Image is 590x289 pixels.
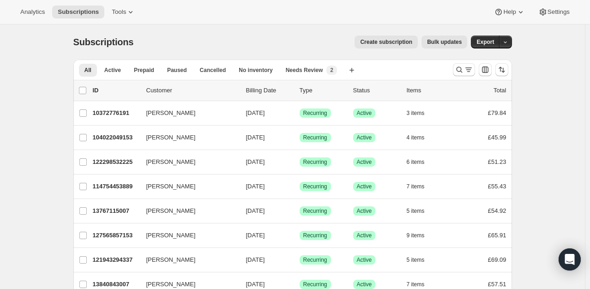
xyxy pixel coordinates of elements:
[93,280,139,289] p: 13840843007
[106,6,141,18] button: Tools
[494,86,506,95] p: Total
[134,66,154,74] span: Prepaid
[357,281,372,288] span: Active
[488,281,506,288] span: £57.51
[93,255,139,265] p: 121943294337
[246,183,265,190] span: [DATE]
[303,256,327,264] span: Recurring
[141,179,233,194] button: [PERSON_NAME]
[488,134,506,141] span: £45.99
[357,207,372,215] span: Active
[407,229,435,242] button: 9 items
[357,232,372,239] span: Active
[246,86,292,95] p: Billing Date
[239,66,272,74] span: No inventory
[93,133,139,142] p: 104022049153
[488,256,506,263] span: £69.09
[146,231,196,240] span: [PERSON_NAME]
[303,207,327,215] span: Recurring
[146,133,196,142] span: [PERSON_NAME]
[146,86,239,95] p: Customer
[488,207,506,214] span: £54.92
[357,134,372,141] span: Active
[141,130,233,145] button: [PERSON_NAME]
[93,86,139,95] p: ID
[427,38,462,46] span: Bulk updates
[407,107,435,120] button: 3 items
[246,134,265,141] span: [DATE]
[146,206,196,216] span: [PERSON_NAME]
[303,232,327,239] span: Recurring
[407,205,435,217] button: 5 items
[141,106,233,120] button: [PERSON_NAME]
[300,86,346,95] div: Type
[146,182,196,191] span: [PERSON_NAME]
[93,180,506,193] div: 114754453889[PERSON_NAME][DATE]SuccessRecurringSuccessActive7 items£55.43
[353,86,399,95] p: Status
[303,134,327,141] span: Recurring
[146,280,196,289] span: [PERSON_NAME]
[84,66,91,74] span: All
[246,158,265,165] span: [DATE]
[93,108,139,118] p: 10372776191
[330,66,333,74] span: 2
[246,109,265,116] span: [DATE]
[112,8,126,16] span: Tools
[141,228,233,243] button: [PERSON_NAME]
[146,255,196,265] span: [PERSON_NAME]
[503,8,516,16] span: Help
[559,248,581,271] div: Open Intercom Messenger
[407,131,435,144] button: 4 items
[407,281,425,288] span: 7 items
[488,158,506,165] span: £51.23
[93,206,139,216] p: 13767115007
[357,109,372,117] span: Active
[488,183,506,190] span: £55.43
[407,86,453,95] div: Items
[93,229,506,242] div: 127565857153[PERSON_NAME][DATE]SuccessRecurringSuccessActive9 items£65.91
[93,231,139,240] p: 127565857153
[93,205,506,217] div: 13767115007[PERSON_NAME][DATE]SuccessRecurringSuccessActive5 items£54.92
[357,256,372,264] span: Active
[246,207,265,214] span: [DATE]
[479,63,492,76] button: Customize table column order and visibility
[200,66,226,74] span: Cancelled
[357,158,372,166] span: Active
[357,183,372,190] span: Active
[303,109,327,117] span: Recurring
[141,204,233,218] button: [PERSON_NAME]
[286,66,323,74] span: Needs Review
[407,253,435,266] button: 5 items
[407,109,425,117] span: 3 items
[495,63,508,76] button: Sort the results
[407,180,435,193] button: 7 items
[146,108,196,118] span: [PERSON_NAME]
[15,6,50,18] button: Analytics
[533,6,575,18] button: Settings
[488,6,530,18] button: Help
[407,207,425,215] span: 5 items
[548,8,570,16] span: Settings
[407,134,425,141] span: 4 items
[421,36,467,48] button: Bulk updates
[407,232,425,239] span: 9 items
[303,183,327,190] span: Recurring
[303,281,327,288] span: Recurring
[93,86,506,95] div: IDCustomerBilling DateTypeStatusItemsTotal
[488,109,506,116] span: £79.84
[167,66,187,74] span: Paused
[73,37,134,47] span: Subscriptions
[141,155,233,169] button: [PERSON_NAME]
[476,38,494,46] span: Export
[104,66,121,74] span: Active
[303,158,327,166] span: Recurring
[58,8,99,16] span: Subscriptions
[246,256,265,263] span: [DATE]
[246,232,265,239] span: [DATE]
[360,38,412,46] span: Create subscription
[93,131,506,144] div: 104022049153[PERSON_NAME][DATE]SuccessRecurringSuccessActive4 items£45.99
[355,36,418,48] button: Create subscription
[93,182,139,191] p: 114754453889
[146,157,196,167] span: [PERSON_NAME]
[93,253,506,266] div: 121943294337[PERSON_NAME][DATE]SuccessRecurringSuccessActive5 items£69.09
